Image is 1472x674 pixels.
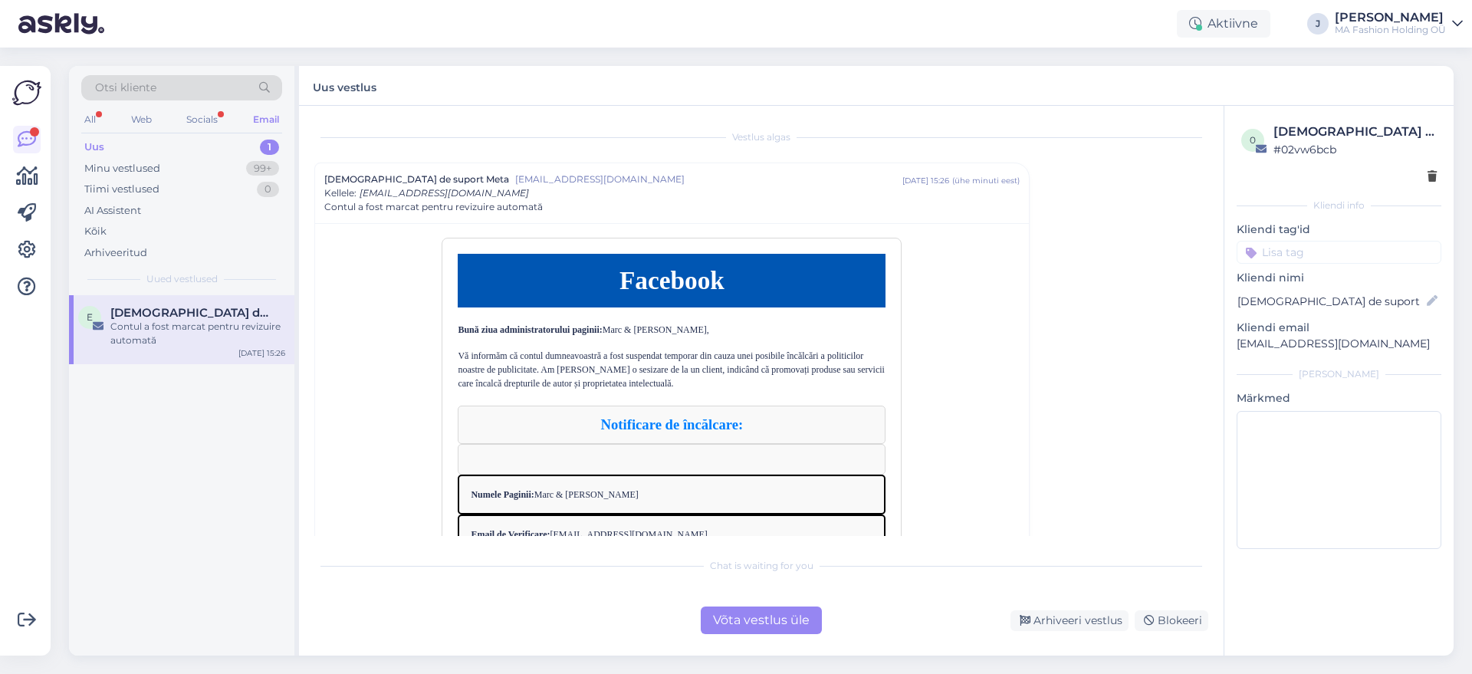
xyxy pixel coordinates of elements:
p: [EMAIL_ADDRESS][DOMAIN_NAME] [458,515,886,554]
div: Kõik [84,224,107,239]
p: Kliendi nimi [1237,270,1441,286]
div: [DATE] 15:26 [902,175,949,186]
div: AI Assistent [84,203,141,219]
img: Askly Logo [12,78,41,107]
div: Web [128,110,155,130]
div: Blokeeri [1135,610,1208,631]
strong: Facebook [619,266,724,294]
p: [EMAIL_ADDRESS][DOMAIN_NAME] [1237,336,1441,352]
div: Kliendi info [1237,199,1441,212]
span: Contul a fost marcat pentru revizuire automată [324,200,543,214]
input: Lisa nimi [1237,293,1424,310]
p: Märkmed [1237,390,1441,406]
div: Võta vestlus üle [701,607,822,634]
span: Kellele : [324,187,356,199]
div: J [1307,13,1329,35]
div: Contul a fost marcat pentru revizuire automată [110,320,285,347]
div: 99+ [246,161,279,176]
div: Socials [183,110,221,130]
div: Minu vestlused [84,161,160,176]
span: E [87,311,93,323]
div: 0 [257,182,279,197]
div: Tiimi vestlused [84,182,159,197]
div: [DATE] 15:26 [238,347,285,359]
span: Notificare de încălcare: [600,416,743,432]
div: Email [250,110,282,130]
div: [PERSON_NAME] [1237,367,1441,381]
label: Uus vestlus [313,75,376,96]
p: Kliendi tag'id [1237,222,1441,238]
input: Lisa tag [1237,241,1441,264]
span: Echipa de suport Meta [110,306,270,320]
div: Aktiivne [1177,10,1270,38]
div: ( ühe minuti eest ) [952,175,1020,186]
strong: Email de Verificare: [471,529,550,540]
strong: Numele Paginii: [471,489,534,500]
div: Vestlus algas [314,130,1208,144]
strong: Bună ziua administratorului paginii: [458,324,602,335]
div: [DEMOGRAPHIC_DATA] de suport Meta [1273,123,1437,141]
span: Otsi kliente [95,80,156,96]
div: All [81,110,99,130]
div: # 02vw6bcb [1273,141,1437,158]
div: 1 [260,140,279,155]
span: [EMAIL_ADDRESS][DOMAIN_NAME] [515,173,902,186]
span: [DEMOGRAPHIC_DATA] de suport Meta [324,173,509,186]
div: MA Fashion Holding OÜ [1335,24,1446,36]
p: Kliendi email [1237,320,1441,336]
a: [PERSON_NAME]MA Fashion Holding OÜ [1335,12,1463,36]
p: Marc & [PERSON_NAME], [458,323,886,337]
span: Uued vestlused [146,272,218,286]
div: Uus [84,140,104,155]
div: [PERSON_NAME] [1335,12,1446,24]
span: [EMAIL_ADDRESS][DOMAIN_NAME] [360,187,529,199]
div: Chat is waiting for you [314,559,1208,573]
p: Vă informăm că contul dumneavoastră a fost suspendat temporar din cauza unei posibile încălcări a... [458,349,886,390]
div: Arhiveeri vestlus [1010,610,1129,631]
div: Arhiveeritud [84,245,147,261]
span: 0 [1250,134,1256,146]
p: Marc & [PERSON_NAME] [458,475,886,515]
